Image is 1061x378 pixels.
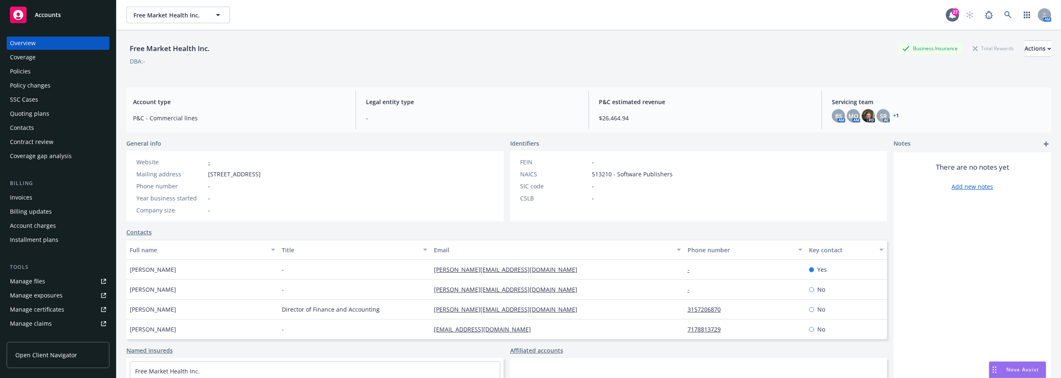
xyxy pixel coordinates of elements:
div: Contacts [10,121,34,134]
a: Free Market Health Inc. [135,367,200,375]
a: [PERSON_NAME][EMAIL_ADDRESS][DOMAIN_NAME] [434,305,584,313]
a: [PERSON_NAME][EMAIL_ADDRESS][DOMAIN_NAME] [434,266,584,273]
span: Legal entity type [366,98,579,106]
button: Phone number [684,240,806,260]
span: BS [835,112,842,120]
span: [PERSON_NAME] [130,305,176,314]
a: 3157206870 [688,305,727,313]
div: Manage exposures [10,289,63,302]
a: 7178813729 [688,325,727,333]
div: CSLB [520,194,589,202]
div: Manage BORs [10,331,49,344]
div: Tools [7,263,109,271]
a: Invoices [7,191,109,204]
span: Open Client Navigator [15,351,77,359]
span: - [366,114,579,122]
span: Accounts [35,12,61,18]
span: - [208,194,210,202]
a: - [688,266,696,273]
div: NAICS [520,170,589,178]
span: Yes [817,265,827,274]
a: Contract review [7,135,109,149]
a: [PERSON_NAME][EMAIL_ADDRESS][DOMAIN_NAME] [434,285,584,293]
a: +1 [893,113,899,118]
a: Contacts [7,121,109,134]
a: [EMAIL_ADDRESS][DOMAIN_NAME] [434,325,538,333]
a: Accounts [7,3,109,27]
div: 27 [952,8,959,16]
div: Mailing address [136,170,205,178]
div: Invoices [10,191,32,204]
a: Policy changes [7,79,109,92]
div: Business Insurance [898,43,962,54]
a: Manage claims [7,317,109,330]
a: Contacts [126,228,152,237]
a: Start snowing [962,7,978,23]
a: - [688,285,696,293]
div: Installment plans [10,233,58,246]
span: Notes [894,139,911,149]
div: Billing updates [10,205,52,218]
div: Overview [10,37,36,50]
div: Billing [7,179,109,188]
div: SIC code [520,182,589,190]
div: Manage files [10,275,45,288]
div: Policies [10,65,31,78]
div: Total Rewards [969,43,1018,54]
span: P&C - Commercial lines [133,114,346,122]
span: $26,464.94 [599,114,811,122]
div: Manage certificates [10,303,64,316]
div: FEIN [520,158,589,166]
div: Coverage gap analysis [10,149,72,163]
span: [PERSON_NAME] [130,265,176,274]
a: Quoting plans [7,107,109,120]
a: Manage certificates [7,303,109,316]
span: - [282,285,284,294]
a: Search [1000,7,1016,23]
a: - [208,158,210,166]
span: [PERSON_NAME] [130,325,176,334]
img: photo [862,109,875,122]
span: - [282,325,284,334]
div: Full name [130,246,266,254]
button: Actions [1025,40,1051,57]
button: Nova Assist [989,361,1046,378]
div: Title [282,246,418,254]
button: Free Market Health Inc. [126,7,230,23]
span: - [592,182,594,190]
a: Manage exposures [7,289,109,302]
span: P&C estimated revenue [599,98,811,106]
a: Report a Bug [981,7,997,23]
span: [STREET_ADDRESS] [208,170,261,178]
a: Coverage gap analysis [7,149,109,163]
div: Website [136,158,205,166]
div: Coverage [10,51,36,64]
span: No [817,325,825,334]
span: - [208,206,210,215]
div: Contract review [10,135,53,149]
span: Identifiers [510,139,539,148]
button: Email [431,240,684,260]
div: Account charges [10,219,56,232]
div: Key contact [809,246,874,254]
span: Director of Finance and Accounting [282,305,380,314]
span: There are no notes yet [936,162,1009,172]
div: SSC Cases [10,93,38,106]
div: Manage claims [10,317,52,330]
span: - [208,182,210,190]
span: General info [126,139,161,148]
span: Free Market Health Inc. [133,11,205,20]
div: DBA: - [130,57,145,66]
a: Switch app [1019,7,1035,23]
a: Add new notes [952,182,993,191]
div: Phone number [136,182,205,190]
span: No [817,305,825,314]
span: MQ [848,112,858,120]
div: Email [434,246,672,254]
div: Quoting plans [10,107,49,120]
span: - [592,158,594,166]
button: Full name [126,240,279,260]
span: No [817,285,825,294]
a: SSC Cases [7,93,109,106]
